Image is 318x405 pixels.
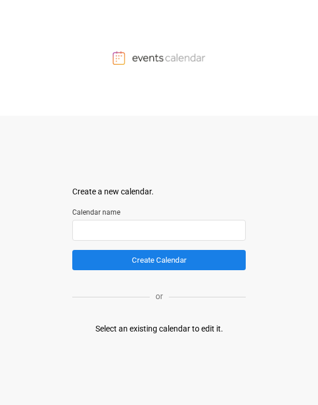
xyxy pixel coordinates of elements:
div: Create a new calendar. [72,186,246,198]
div: Select an existing calendar to edit it. [95,323,223,335]
p: or [150,290,169,303]
img: Events Calendar [113,51,205,65]
button: Create Calendar [72,250,246,270]
label: Calendar name [72,207,246,218]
